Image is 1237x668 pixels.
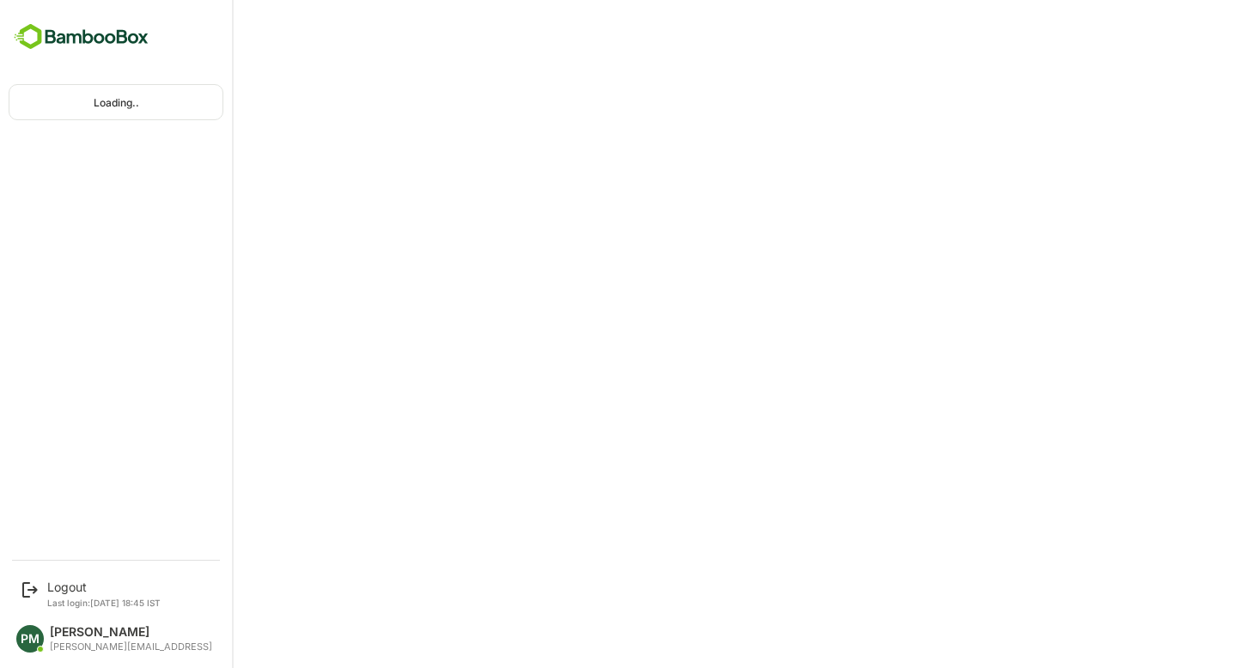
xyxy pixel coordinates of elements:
div: [PERSON_NAME][EMAIL_ADDRESS] [50,641,212,653]
div: [PERSON_NAME] [50,625,212,640]
p: Last login: [DATE] 18:45 IST [47,598,161,608]
div: PM [16,625,44,653]
img: BambooboxFullLogoMark.5f36c76dfaba33ec1ec1367b70bb1252.svg [9,21,154,53]
div: Loading.. [9,85,222,119]
div: Logout [47,580,161,594]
